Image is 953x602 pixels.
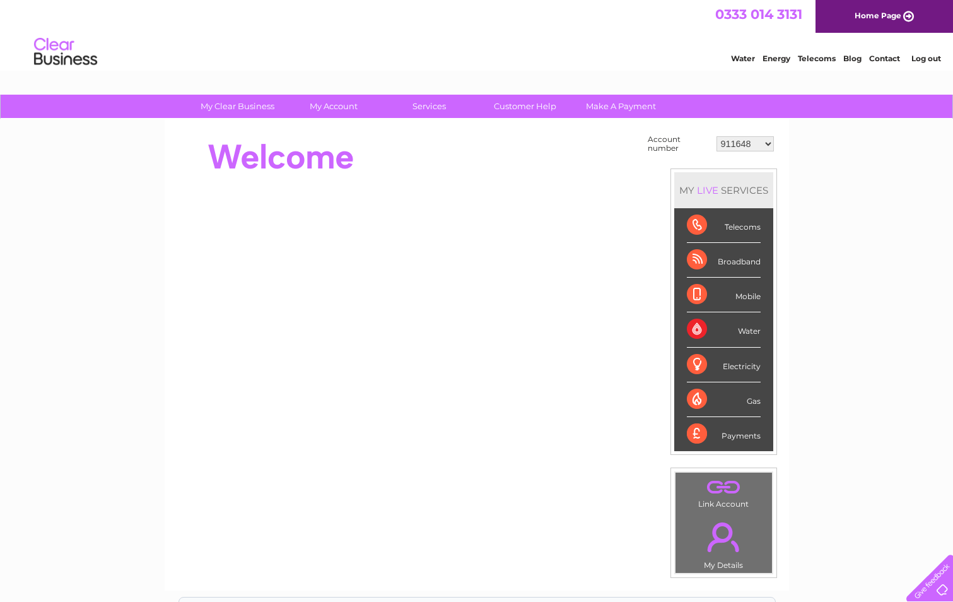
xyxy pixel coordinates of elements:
[869,54,900,63] a: Contact
[715,6,802,22] a: 0333 014 3131
[281,95,385,118] a: My Account
[377,95,481,118] a: Services
[911,54,941,63] a: Log out
[679,515,769,559] a: .
[675,472,773,512] td: Link Account
[687,382,761,417] div: Gas
[843,54,862,63] a: Blog
[687,278,761,312] div: Mobile
[645,132,713,156] td: Account number
[687,208,761,243] div: Telecoms
[731,54,755,63] a: Water
[185,95,289,118] a: My Clear Business
[798,54,836,63] a: Telecoms
[33,33,98,71] img: logo.png
[687,243,761,278] div: Broadband
[674,172,773,208] div: MY SERVICES
[694,184,721,196] div: LIVE
[687,312,761,347] div: Water
[763,54,790,63] a: Energy
[675,512,773,574] td: My Details
[687,417,761,451] div: Payments
[687,348,761,382] div: Electricity
[473,95,577,118] a: Customer Help
[569,95,673,118] a: Make A Payment
[179,7,775,61] div: Clear Business is a trading name of Verastar Limited (registered in [GEOGRAPHIC_DATA] No. 3667643...
[679,476,769,498] a: .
